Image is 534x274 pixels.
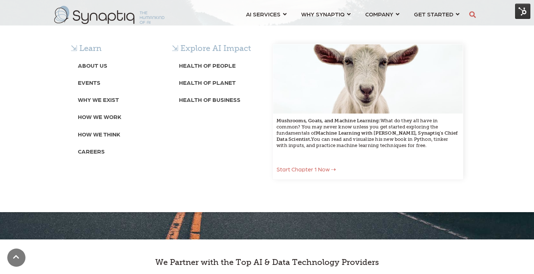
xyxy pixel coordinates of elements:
span: COMPANY [365,9,393,19]
a: GET STARTED [414,7,459,21]
span: GET STARTED [414,9,453,19]
nav: menu [239,2,467,28]
span: AI SERVICES [246,9,280,19]
img: HubSpot Tools Menu Toggle [515,4,530,19]
a: AI SERVICES [246,7,287,21]
span: WHY SYNAPTIQ [301,9,344,19]
a: COMPANY [365,7,399,21]
h5: We Partner with the Top AI & Data Technology Providers [96,258,438,267]
a: WHY SYNAPTIQ [301,7,351,21]
img: synaptiq logo-2 [54,6,164,24]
